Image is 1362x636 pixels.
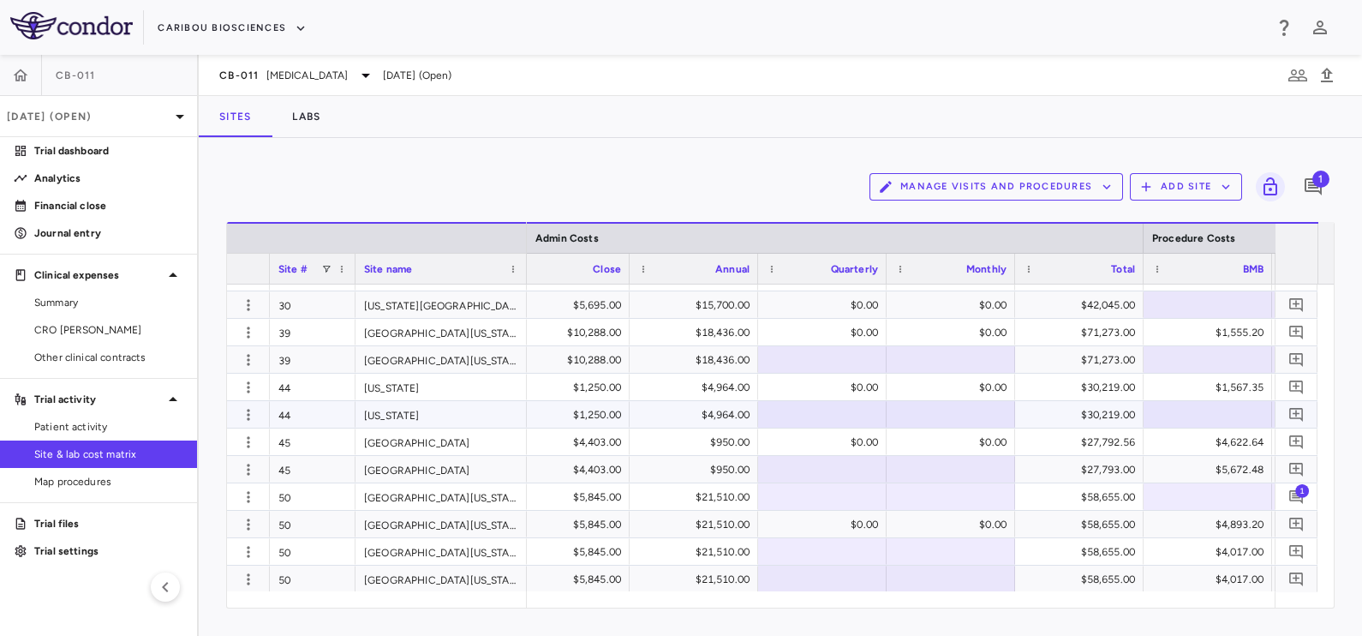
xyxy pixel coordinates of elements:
div: $0.00 [774,291,878,319]
button: Add comment [1285,266,1308,289]
div: [US_STATE] [355,401,527,428]
button: Add comment [1285,540,1308,563]
div: $21,510.00 [645,538,750,566]
span: Monthly [966,263,1007,275]
div: $30,219.00 [1030,374,1135,401]
span: CB-011 [56,69,96,82]
span: 1 [1312,171,1329,188]
div: 44 [270,374,355,400]
div: 50 [270,483,355,510]
div: $1,250.00 [517,374,621,401]
div: $4,622.64 [1159,429,1263,456]
span: [MEDICAL_DATA] [266,68,349,83]
button: Add comment [1285,485,1308,508]
p: Trial settings [34,543,183,559]
div: $58,655.00 [1030,538,1135,566]
button: Add comment [1285,293,1308,316]
span: Site # [278,263,308,275]
span: CB-011 [219,69,260,82]
div: $5,845.00 [517,538,621,566]
div: $10,288.00 [517,319,621,346]
div: $27,792.56 [1030,429,1135,456]
div: [GEOGRAPHIC_DATA] [355,429,527,455]
div: [US_STATE][GEOGRAPHIC_DATA] [355,291,527,318]
span: Total [1111,263,1135,275]
button: Manage Visits and Procedures [869,173,1123,201]
p: [DATE] (Open) [7,109,170,124]
svg: Add comment [1288,324,1305,340]
div: $27,793.00 [1030,456,1135,483]
div: [GEOGRAPHIC_DATA][US_STATE] ([GEOGRAPHIC_DATA]) [355,566,527,592]
button: Add comment [1285,430,1308,453]
button: Add comment [1285,567,1308,591]
span: CRO [PERSON_NAME] [34,322,183,338]
svg: Add comment [1288,571,1305,587]
div: $0.00 [902,374,1007,401]
div: [GEOGRAPHIC_DATA][US_STATE] ([GEOGRAPHIC_DATA]) [355,511,527,537]
svg: Add comment [1288,351,1305,368]
button: Sites [199,96,272,137]
div: $950.00 [645,429,750,456]
svg: Add comment [1303,177,1323,197]
svg: Add comment [1288,379,1305,395]
div: $21,510.00 [645,483,750,511]
button: Add comment [1285,375,1308,399]
span: You do not have permission to lock or unlock grids [1249,172,1285,201]
div: $21,510.00 [645,511,750,538]
div: [GEOGRAPHIC_DATA][US_STATE] ([GEOGRAPHIC_DATA]) [355,483,527,510]
div: $0.00 [774,319,878,346]
div: $0.00 [774,374,878,401]
span: Patient activity [34,419,183,435]
div: $71,273.00 [1030,319,1135,346]
button: Caribou Biosciences [158,15,307,42]
div: $0.00 [902,319,1007,346]
div: 50 [270,538,355,565]
span: Close [593,263,621,275]
div: 39 [270,319,355,345]
div: [GEOGRAPHIC_DATA][US_STATE] [355,346,527,373]
div: $4,017.00 [1159,538,1263,566]
span: Quarterly [831,263,878,275]
svg: Add comment [1288,516,1305,532]
button: Add comment [1285,458,1308,481]
div: $42,045.00 [1030,291,1135,319]
div: $18,436.00 [645,319,750,346]
div: 30 [270,291,355,318]
div: $5,672.48 [1159,456,1263,483]
div: $0.00 [774,511,878,538]
span: Admin Costs [535,232,599,244]
div: $5,845.00 [517,566,621,593]
div: $58,655.00 [1030,483,1135,511]
button: Add Site [1130,173,1242,201]
svg: Add comment [1288,297,1305,313]
div: $58,655.00 [1030,566,1135,593]
span: Map procedures [34,474,183,489]
div: $21,510.00 [645,566,750,593]
svg: Add comment [1288,406,1305,423]
svg: Add comment [1288,461,1305,477]
div: [GEOGRAPHIC_DATA] [355,456,527,483]
div: [GEOGRAPHIC_DATA][US_STATE] ([GEOGRAPHIC_DATA]) [355,538,527,565]
div: $4,964.00 [645,374,750,401]
span: Other clinical contracts [34,350,183,365]
div: $4,017.00 [1159,566,1263,593]
div: 45 [270,429,355,455]
span: BMB [1243,263,1263,275]
div: $5,695.00 [517,291,621,319]
button: Add comment [1285,403,1308,426]
p: Journal entry [34,225,183,241]
span: Summary [34,295,183,310]
div: $4,964.00 [645,401,750,429]
div: 39 [270,346,355,373]
p: Trial activity [34,392,163,407]
button: Labs [272,96,341,137]
div: $18,436.00 [645,346,750,374]
div: $1,555.20 [1159,319,1263,346]
span: 1 [1295,483,1309,497]
div: $950.00 [645,456,750,483]
div: $5,845.00 [517,511,621,538]
span: Procedure Costs [1152,232,1235,244]
div: $4,403.00 [517,456,621,483]
span: Annual [715,263,750,275]
div: [US_STATE] [355,374,527,400]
